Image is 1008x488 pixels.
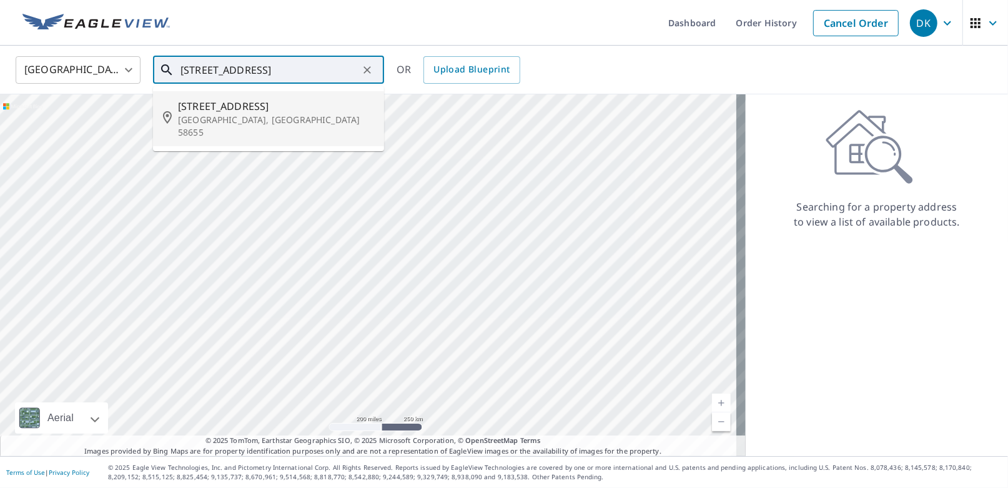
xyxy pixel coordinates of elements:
div: DK [910,9,937,37]
button: Clear [358,61,376,79]
p: [GEOGRAPHIC_DATA], [GEOGRAPHIC_DATA] 58655 [178,114,374,139]
input: Search by address or latitude-longitude [180,52,358,87]
span: © 2025 TomTom, Earthstar Geographics SIO, © 2025 Microsoft Corporation, © [205,436,541,446]
p: © 2025 Eagle View Technologies, Inc. and Pictometry International Corp. All Rights Reserved. Repo... [108,463,1002,482]
a: Upload Blueprint [423,56,520,84]
span: Upload Blueprint [433,62,510,77]
div: [GEOGRAPHIC_DATA] [16,52,141,87]
div: Aerial [15,402,108,434]
div: OR [397,56,520,84]
a: Terms [520,436,541,445]
img: EV Logo [22,14,170,32]
a: Terms of Use [6,468,45,477]
a: OpenStreetMap [465,436,518,445]
span: [STREET_ADDRESS] [178,99,374,114]
p: | [6,469,89,476]
a: Cancel Order [813,10,899,36]
a: Privacy Policy [49,468,89,477]
p: Searching for a property address to view a list of available products. [793,199,961,229]
div: Aerial [44,402,77,434]
a: Current Level 5, Zoom In [712,394,731,412]
a: Current Level 5, Zoom Out [712,412,731,431]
